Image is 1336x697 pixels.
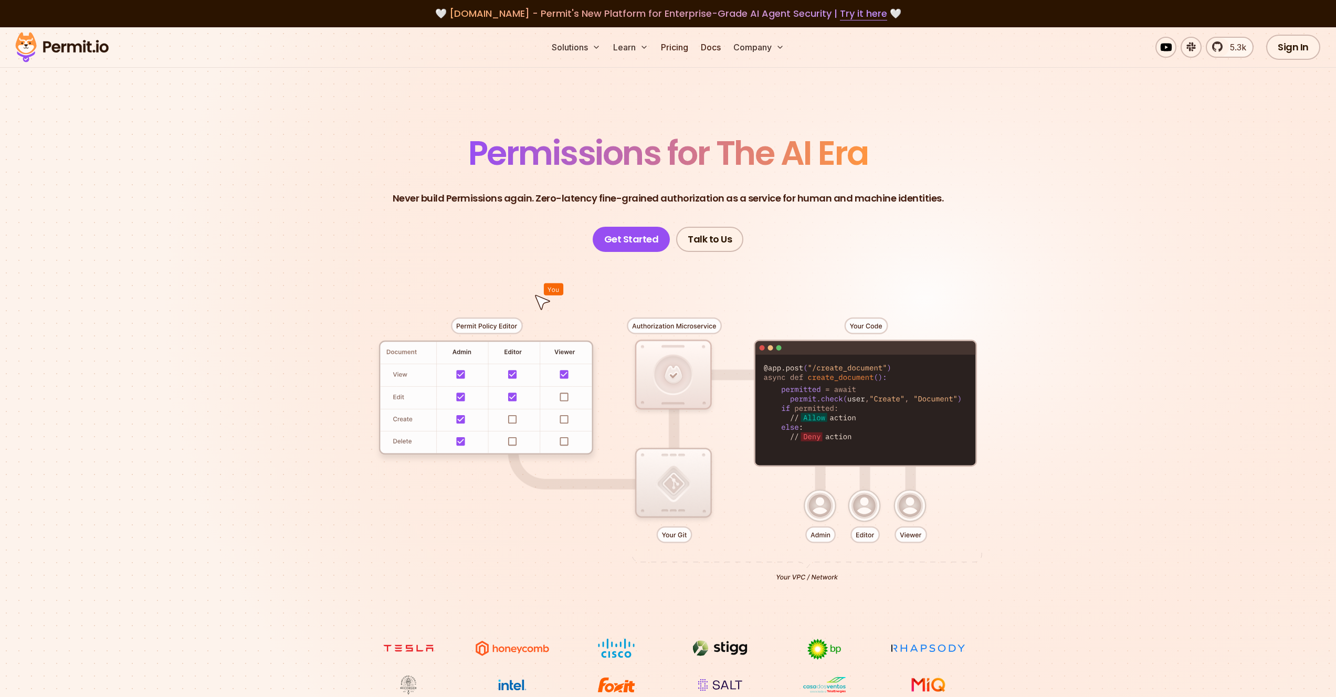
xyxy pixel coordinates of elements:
div: 🤍 🤍 [25,6,1311,21]
a: Sign In [1266,35,1320,60]
button: Solutions [548,37,605,58]
img: Stigg [681,638,760,658]
span: 5.3k [1224,41,1246,54]
img: bp [785,638,864,660]
img: Cisco [577,638,656,658]
span: [DOMAIN_NAME] - Permit's New Platform for Enterprise-Grade AI Agent Security | [449,7,887,20]
a: Docs [697,37,725,58]
img: MIQ [892,676,963,694]
span: Permissions for The AI Era [468,130,868,176]
img: Maricopa County Recorder\'s Office [369,675,448,695]
img: Rhapsody Health [889,638,967,658]
p: Never build Permissions again. Zero-latency fine-grained authorization as a service for human and... [393,191,944,206]
a: Try it here [840,7,887,20]
img: salt [681,675,760,695]
img: Casa dos Ventos [785,675,864,695]
a: Talk to Us [676,227,743,252]
img: Honeycomb [473,638,552,658]
a: 5.3k [1206,37,1254,58]
img: tesla [369,638,448,658]
img: Intel [473,675,552,695]
button: Company [729,37,788,58]
a: Pricing [657,37,692,58]
a: Get Started [593,227,670,252]
img: Permit logo [10,29,113,65]
button: Learn [609,37,653,58]
img: Foxit [577,675,656,695]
